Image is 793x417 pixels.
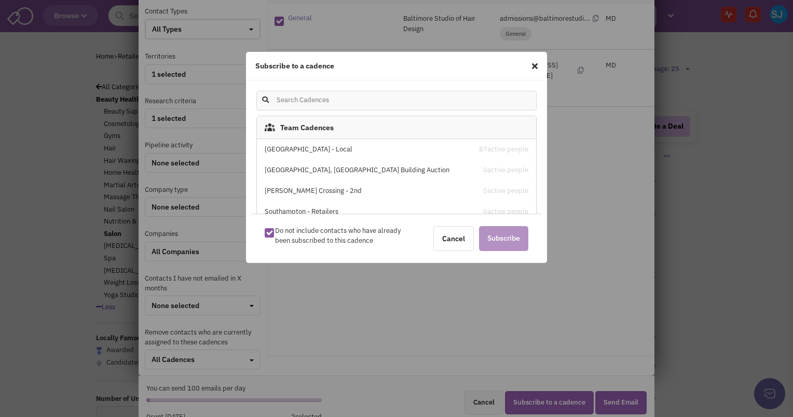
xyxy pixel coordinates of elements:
[483,207,528,217] div: 0
[265,165,462,175] div: [GEOGRAPHIC_DATA], [GEOGRAPHIC_DATA] Building Auction
[483,186,528,196] div: 0
[433,226,474,251] a: Cancel
[275,226,401,245] span: Do not include contacts who have already been subscribed to this cadence
[265,186,462,196] div: [PERSON_NAME] Crossing - 2nd
[265,123,275,131] img: Groupteamcadence.png
[487,165,528,174] span: active people
[487,186,528,195] span: active people
[487,145,528,154] span: active people
[487,207,528,216] span: active people
[255,61,334,71] h4: Subscribe to a cadence
[479,145,528,155] div: 87
[483,165,528,175] div: 0
[265,145,462,155] div: [GEOGRAPHIC_DATA] - Local
[275,92,368,108] input: Search Cadences
[265,207,462,217] div: Southampton - Retailers
[280,123,334,132] h4: Team Cadences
